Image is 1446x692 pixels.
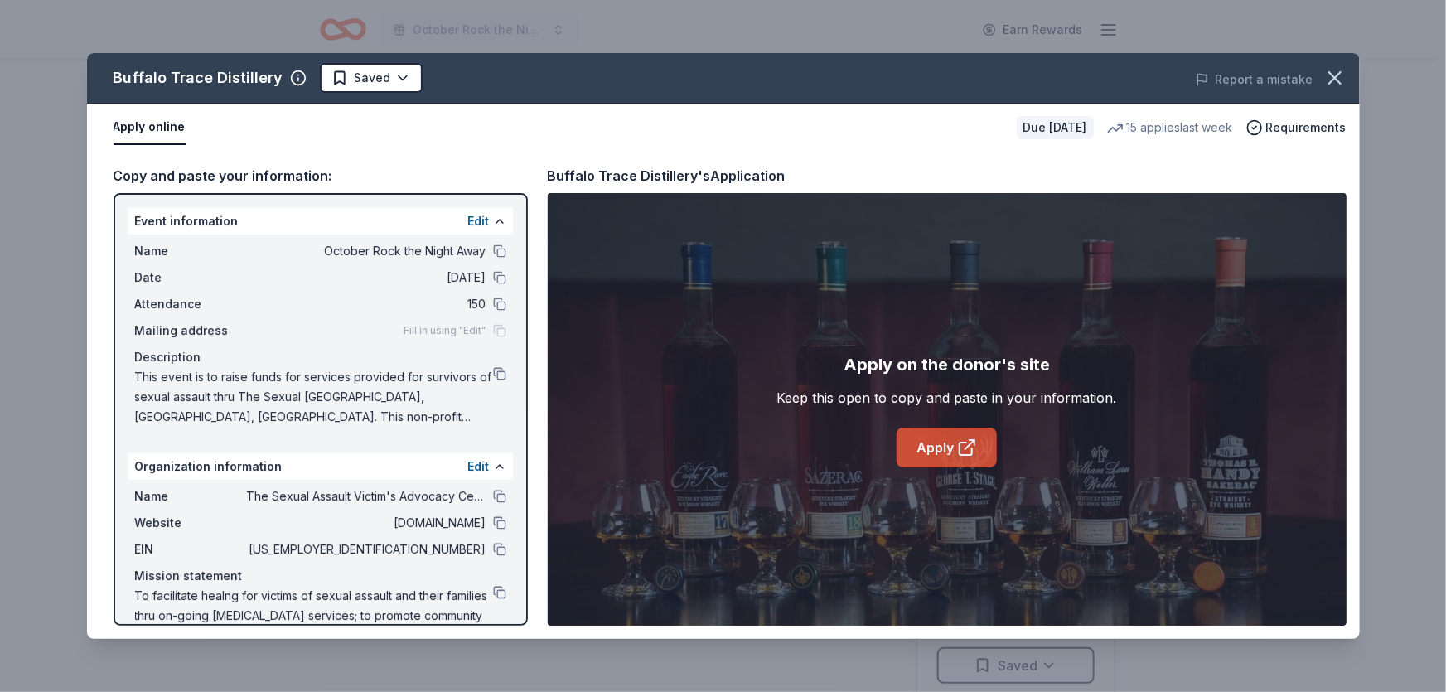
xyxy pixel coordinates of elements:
a: Apply [897,428,997,467]
span: Mailing address [135,321,246,341]
span: To facilitate healng for victims of sexual assault and their families thru on-going [MEDICAL_DATA... [135,586,493,646]
div: Event information [128,208,513,235]
span: EIN [135,540,246,559]
span: Requirements [1266,118,1347,138]
button: Edit [468,211,490,231]
span: Date [135,268,246,288]
span: This event is to raise funds for services provided for survivors of sexual assault thru The Sexua... [135,367,493,427]
button: Edit [468,457,490,477]
span: [DOMAIN_NAME] [246,513,486,533]
div: Apply on the donor's site [844,351,1050,378]
span: 150 [246,294,486,314]
span: Saved [355,68,391,88]
div: 15 applies last week [1107,118,1233,138]
button: Requirements [1246,118,1347,138]
div: Mission statement [135,566,506,586]
span: Fill in using "Edit" [404,324,486,337]
span: [DATE] [246,268,486,288]
span: Attendance [135,294,246,314]
div: Due [DATE] [1017,116,1094,139]
button: Apply online [114,110,186,145]
span: October Rock the Night Away [246,241,486,261]
span: The Sexual Assault Victim's Advocacy Center [246,486,486,506]
span: Website [135,513,246,533]
button: Report a mistake [1196,70,1313,90]
div: Organization information [128,453,513,480]
span: [US_EMPLOYER_IDENTIFICATION_NUMBER] [246,540,486,559]
div: Keep this open to copy and paste in your information. [777,388,1117,408]
div: Description [135,347,506,367]
button: Saved [320,63,423,93]
div: Copy and paste your information: [114,165,528,186]
div: Buffalo Trace Distillery [114,65,283,91]
span: Name [135,486,246,506]
span: Name [135,241,246,261]
div: Buffalo Trace Distillery's Application [548,165,786,186]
